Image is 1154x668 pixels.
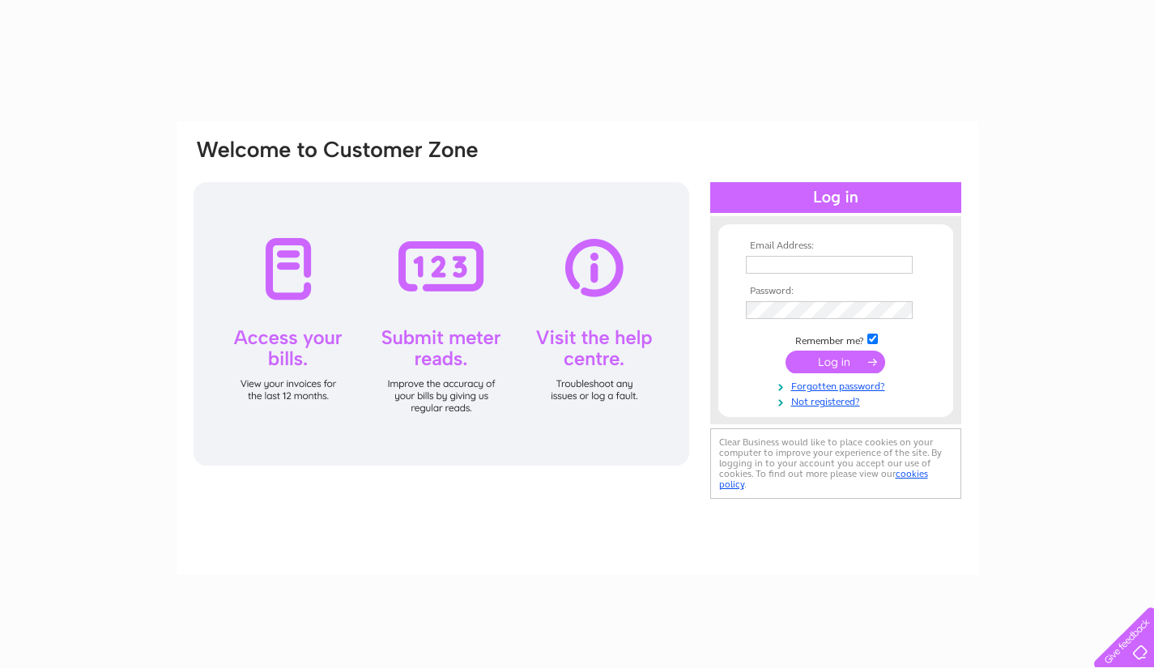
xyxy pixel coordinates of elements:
[746,377,930,393] a: Forgotten password?
[710,428,961,499] div: Clear Business would like to place cookies on your computer to improve your experience of the sit...
[742,331,930,347] td: Remember me?
[786,351,885,373] input: Submit
[746,393,930,408] a: Not registered?
[719,468,928,490] a: cookies policy
[742,286,930,297] th: Password:
[742,240,930,252] th: Email Address:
